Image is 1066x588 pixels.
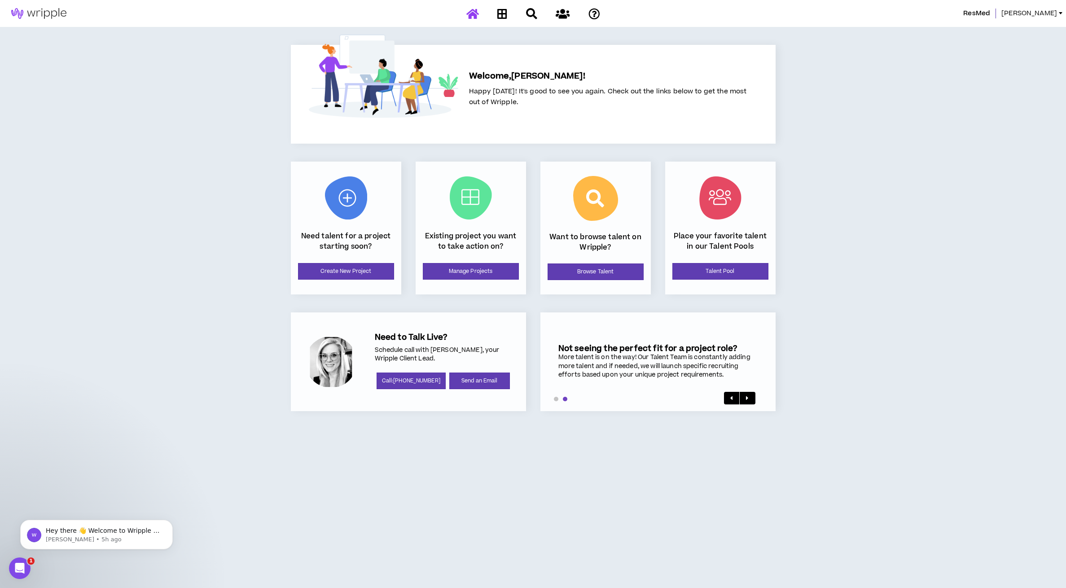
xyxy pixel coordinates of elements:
h5: Not seeing the perfect fit for a project role? [558,344,758,353]
a: Browse Talent [548,263,644,280]
h5: Welcome, [PERSON_NAME] ! [469,70,747,83]
div: More talent is on the way! Our Talent Team is constantly adding more talent and if needed, we wil... [558,353,758,380]
span: Happy [DATE]! It's good to see you again. Check out the links below to get the most out of Wripple. [469,87,747,107]
img: Current Projects [450,176,492,219]
p: Need talent for a project starting soon? [298,231,394,251]
p: Schedule call with [PERSON_NAME], your Wripple Client Lead. [375,346,512,364]
p: Existing project you want to take action on? [423,231,519,251]
img: New Project [325,176,367,219]
a: Call:[PHONE_NUMBER] [377,373,446,389]
span: [PERSON_NAME] [1001,9,1057,18]
a: Talent Pool [672,263,768,280]
p: Want to browse talent on Wripple? [548,232,644,252]
div: Amanda P. [305,336,357,388]
a: Send an Email [449,373,510,389]
span: ResMed [963,9,990,18]
a: Manage Projects [423,263,519,280]
h5: Need to Talk Live? [375,333,512,342]
iframe: Intercom live chat [9,557,31,579]
iframe: Intercom notifications message [7,501,186,564]
p: Place your favorite talent in our Talent Pools [672,231,768,251]
a: Create New Project [298,263,394,280]
span: 1 [27,557,35,565]
img: Talent Pool [699,176,741,219]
